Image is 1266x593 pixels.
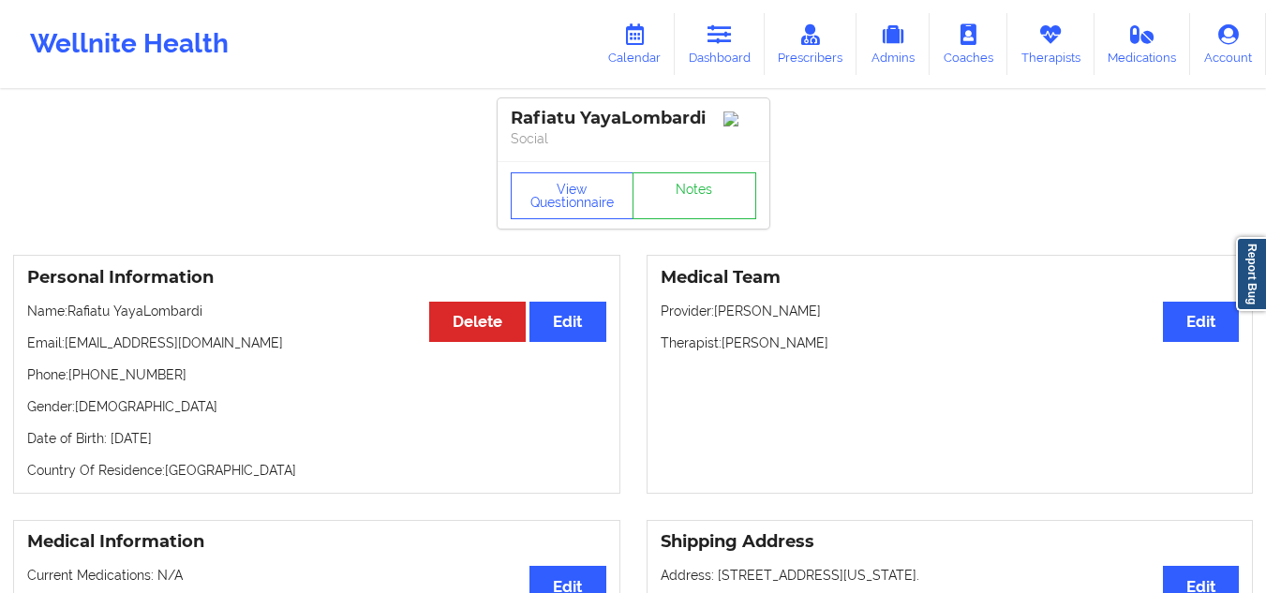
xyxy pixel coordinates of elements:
[27,365,606,384] p: Phone: [PHONE_NUMBER]
[661,267,1240,289] h3: Medical Team
[633,172,756,219] a: Notes
[661,334,1240,352] p: Therapist: [PERSON_NAME]
[27,302,606,320] p: Name: Rafiatu YayaLombardi
[511,108,756,129] div: Rafiatu YayaLombardi
[429,302,526,342] button: Delete
[1190,13,1266,75] a: Account
[675,13,765,75] a: Dashboard
[930,13,1007,75] a: Coaches
[27,566,606,585] p: Current Medications: N/A
[27,531,606,553] h3: Medical Information
[723,111,756,126] img: Image%2Fplaceholer-image.png
[511,129,756,148] p: Social
[1095,13,1191,75] a: Medications
[27,461,606,480] p: Country Of Residence: [GEOGRAPHIC_DATA]
[661,531,1240,553] h3: Shipping Address
[661,302,1240,320] p: Provider: [PERSON_NAME]
[594,13,675,75] a: Calendar
[856,13,930,75] a: Admins
[27,334,606,352] p: Email: [EMAIL_ADDRESS][DOMAIN_NAME]
[529,302,605,342] button: Edit
[1236,237,1266,311] a: Report Bug
[1007,13,1095,75] a: Therapists
[27,267,606,289] h3: Personal Information
[1163,302,1239,342] button: Edit
[27,429,606,448] p: Date of Birth: [DATE]
[511,172,634,219] button: View Questionnaire
[27,397,606,416] p: Gender: [DEMOGRAPHIC_DATA]
[661,566,1240,585] p: Address: [STREET_ADDRESS][US_STATE].
[765,13,857,75] a: Prescribers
